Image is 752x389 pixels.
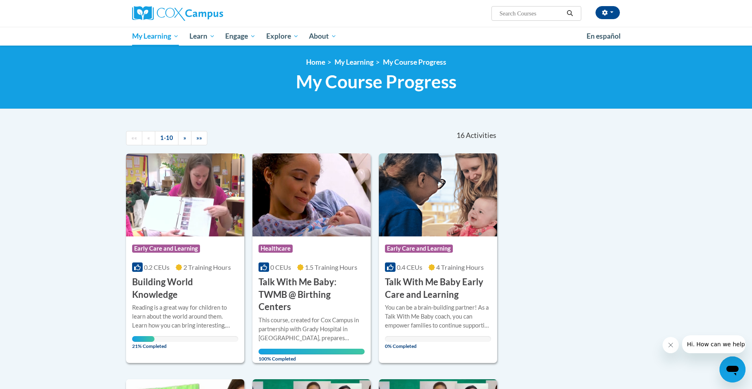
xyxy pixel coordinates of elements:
[259,316,365,343] div: This course, created for Cox Campus in partnership with Grady Hospital in [GEOGRAPHIC_DATA], prep...
[596,6,620,19] button: Account Settings
[259,276,365,313] h3: Talk With Me Baby: TWMB @ Birthing Centers
[142,131,155,145] a: Previous
[184,27,220,46] a: Learn
[126,153,244,236] img: Course Logo
[126,131,142,145] a: Begining
[252,153,371,236] img: Course Logo
[385,245,453,253] span: Early Care and Learning
[132,6,287,21] a: Cox Campus
[183,134,186,141] span: »
[259,349,365,354] div: Your progress
[120,27,632,46] div: Main menu
[5,6,66,12] span: Hi. How can we help?
[132,31,179,41] span: My Learning
[266,31,299,41] span: Explore
[196,134,202,141] span: »»
[304,27,342,46] a: About
[335,58,374,66] a: My Learning
[305,263,357,271] span: 1.5 Training Hours
[719,356,745,382] iframe: Button to launch messaging window
[306,58,325,66] a: Home
[682,335,745,353] iframe: Message from company
[132,276,238,301] h3: Building World Knowledge
[183,263,231,271] span: 2 Training Hours
[259,349,365,362] span: 100% Completed
[132,336,154,342] div: Your progress
[663,337,679,353] iframe: Close message
[191,131,207,145] a: End
[220,27,261,46] a: Engage
[126,153,244,363] a: Course LogoEarly Care and Learning0.2 CEUs2 Training Hours Building World KnowledgeReading is a g...
[178,131,191,145] a: Next
[466,131,496,140] span: Activities
[397,263,422,271] span: 0.4 CEUs
[383,58,446,66] a: My Course Progress
[155,131,178,145] a: 1-10
[385,276,491,301] h3: Talk With Me Baby Early Care and Learning
[132,245,200,253] span: Early Care and Learning
[132,6,223,21] img: Cox Campus
[189,31,215,41] span: Learn
[132,336,154,349] span: 21% Completed
[131,134,137,141] span: ««
[456,131,465,140] span: 16
[499,9,564,18] input: Search Courses
[379,153,497,363] a: Course LogoEarly Care and Learning0.4 CEUs4 Training Hours Talk With Me Baby Early Care and Learn...
[564,9,576,18] button: Search
[127,27,184,46] a: My Learning
[270,263,291,271] span: 0 CEUs
[385,303,491,330] div: You can be a brain-building partner! As a Talk With Me Baby coach, you can empower families to co...
[144,263,170,271] span: 0.2 CEUs
[252,153,371,363] a: Course LogoHealthcare0 CEUs1.5 Training Hours Talk With Me Baby: TWMB @ Birthing CentersThis cour...
[581,28,626,45] a: En español
[587,32,621,40] span: En español
[132,303,238,330] div: Reading is a great way for children to learn about the world around them. Learn how you can bring...
[436,263,484,271] span: 4 Training Hours
[259,245,293,253] span: Healthcare
[225,31,256,41] span: Engage
[147,134,150,141] span: «
[261,27,304,46] a: Explore
[379,153,497,236] img: Course Logo
[309,31,337,41] span: About
[296,71,456,92] span: My Course Progress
